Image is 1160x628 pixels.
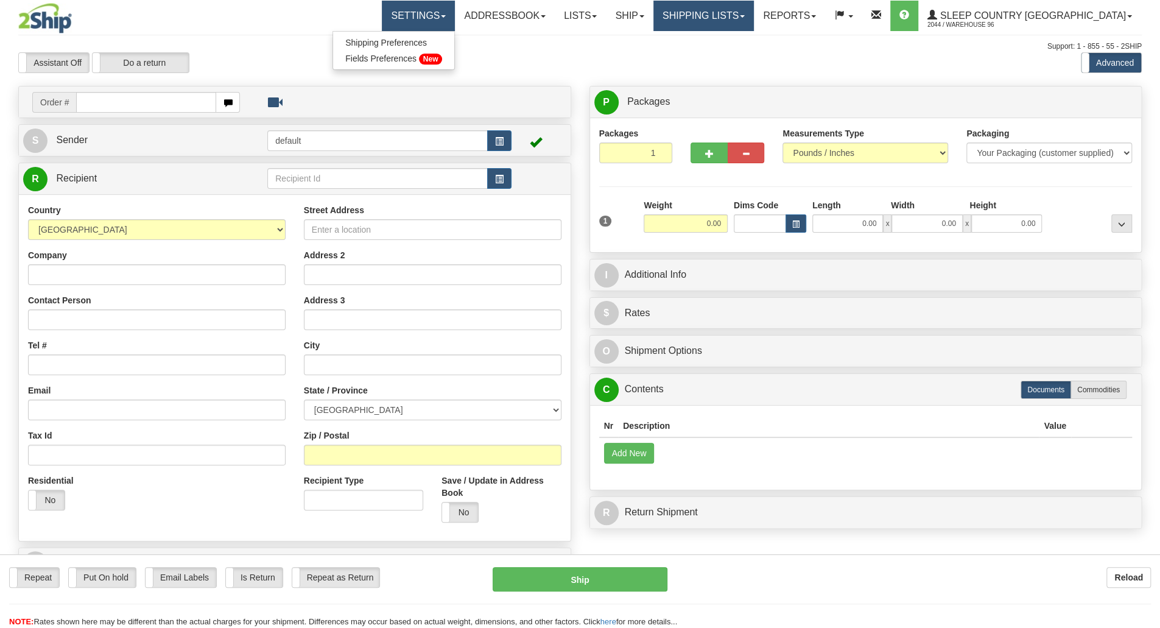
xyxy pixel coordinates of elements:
[23,166,241,191] a: R Recipient
[267,168,488,189] input: Recipient Id
[594,263,619,288] span: I
[56,173,97,183] span: Recipient
[594,500,1137,525] a: RReturn Shipment
[226,568,283,587] label: Is Return
[304,339,320,351] label: City
[918,1,1141,31] a: Sleep Country [GEOGRAPHIC_DATA] 2044 / Warehouse 96
[594,301,1137,326] a: $Rates
[1111,214,1132,233] div: ...
[23,551,566,576] a: @ eAlerts
[267,130,488,151] input: Sender Id
[23,167,47,191] span: R
[618,415,1039,437] th: Description
[606,1,653,31] a: Ship
[782,127,864,139] label: Measurements Type
[600,617,616,626] a: here
[734,199,778,211] label: Dims Code
[28,249,67,261] label: Company
[28,339,47,351] label: Tel #
[10,568,59,587] label: Repeat
[594,501,619,525] span: R
[1021,381,1071,399] label: Documents
[1106,567,1151,588] button: Reload
[653,1,754,31] a: Shipping lists
[594,377,1137,402] a: CContents
[304,384,368,397] label: State / Province
[23,551,47,576] span: @
[1039,415,1071,437] th: Value
[304,294,345,306] label: Address 3
[304,204,364,216] label: Street Address
[891,199,915,211] label: Width
[56,135,88,145] span: Sender
[304,249,345,261] label: Address 2
[594,339,1137,364] a: OShipment Options
[883,214,891,233] span: x
[937,10,1126,21] span: Sleep Country [GEOGRAPHIC_DATA]
[969,199,996,211] label: Height
[966,127,1009,139] label: Packaging
[304,475,364,487] label: Recipient Type
[927,19,1019,31] span: 2044 / Warehouse 96
[594,90,619,115] span: P
[963,214,971,233] span: x
[455,1,555,31] a: Addressbook
[493,567,667,591] button: Ship
[812,199,841,211] label: Length
[345,54,417,63] span: Fields Preferences
[146,568,216,587] label: Email Labels
[441,475,561,499] label: Save / Update in Address Book
[644,199,672,211] label: Weight
[754,1,825,31] a: Reports
[28,204,61,216] label: Country
[627,96,670,107] span: Packages
[23,129,47,153] span: S
[28,294,91,306] label: Contact Person
[28,384,51,397] label: Email
[599,127,639,139] label: Packages
[28,429,52,442] label: Tax Id
[594,378,619,402] span: C
[1114,573,1143,582] b: Reload
[604,443,655,464] button: Add New
[29,490,65,510] label: No
[28,475,74,487] label: Residential
[442,503,478,522] label: No
[69,568,136,587] label: Put On hold
[594,339,619,364] span: O
[304,429,350,442] label: Zip / Postal
[333,51,454,66] a: Fields Preferences New
[594,263,1137,288] a: IAdditional Info
[93,53,189,72] label: Do a return
[18,41,1142,52] div: Support: 1 - 855 - 55 - 2SHIP
[9,617,33,626] span: NOTE:
[1081,53,1141,72] label: Advanced
[333,35,454,51] a: Shipping Preferences
[594,90,1137,115] a: P Packages
[292,568,379,587] label: Repeat as Return
[419,54,443,65] span: New
[555,1,606,31] a: Lists
[19,53,89,72] label: Assistant Off
[32,92,76,113] span: Order #
[1070,381,1127,399] label: Commodities
[23,128,267,153] a: S Sender
[304,219,561,240] input: Enter a location
[594,301,619,325] span: $
[18,3,72,34] img: logo2044.jpg
[599,415,619,437] th: Nr
[599,216,612,227] span: 1
[382,1,455,31] a: Settings
[345,38,427,48] span: Shipping Preferences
